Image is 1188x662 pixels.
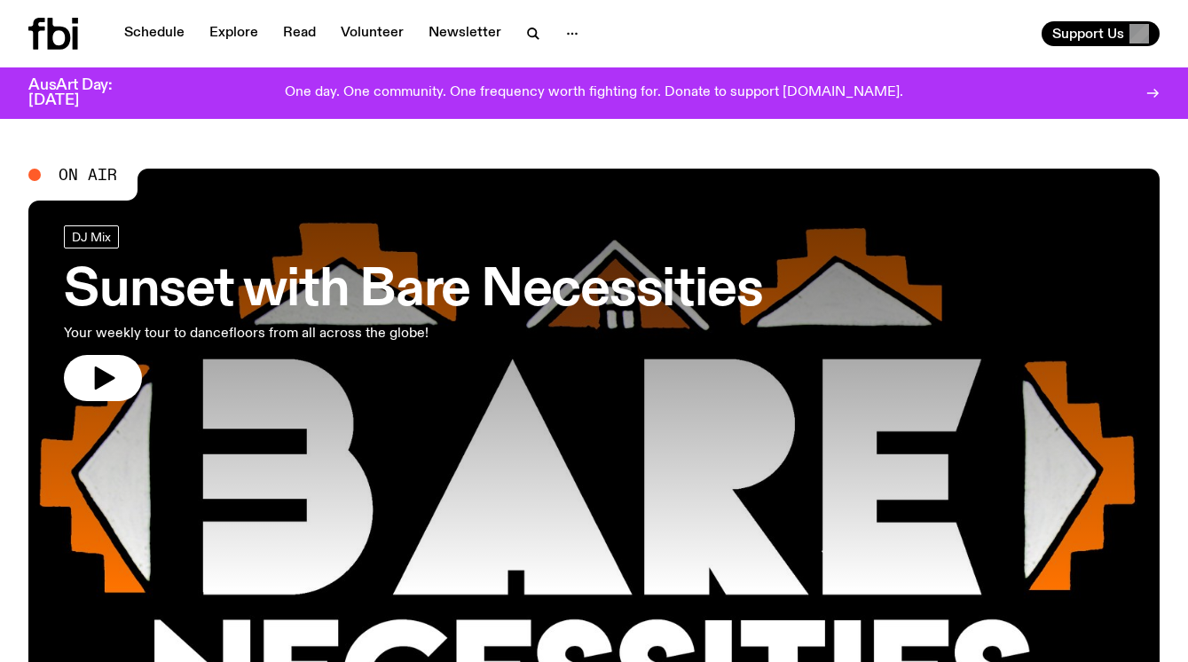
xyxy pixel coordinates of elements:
span: Support Us [1052,26,1124,42]
a: Volunteer [330,21,414,46]
p: Your weekly tour to dancefloors from all across the globe! [64,323,518,344]
p: One day. One community. One frequency worth fighting for. Donate to support [DOMAIN_NAME]. [285,85,903,101]
h3: AusArt Day: [DATE] [28,78,142,108]
a: DJ Mix [64,225,119,248]
a: Sunset with Bare NecessitiesYour weekly tour to dancefloors from all across the globe! [64,225,762,401]
a: Explore [199,21,269,46]
span: On Air [59,167,117,183]
span: DJ Mix [72,230,111,243]
a: Read [272,21,327,46]
a: Schedule [114,21,195,46]
button: Support Us [1042,21,1160,46]
h3: Sunset with Bare Necessities [64,266,762,316]
a: Newsletter [418,21,512,46]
